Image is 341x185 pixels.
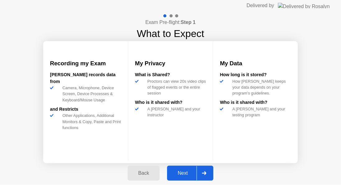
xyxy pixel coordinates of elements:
[60,85,121,103] div: Camera, Microphone, Device Screen, Device Processes & Keyboard/Mouse Usage
[145,78,206,96] div: Proctors can view 20s video clips of flagged events or the entire session
[128,166,160,181] button: Back
[145,106,206,118] div: A [PERSON_NAME] and your instructor
[50,59,121,68] h3: Recording my Exam
[247,2,274,9] div: Delivered by
[169,170,197,176] div: Next
[50,72,121,85] div: [PERSON_NAME] records data from
[230,78,291,96] div: How [PERSON_NAME] keeps your data depends on your program’s guidelines.
[135,99,206,106] div: Who is it shared with?
[60,113,121,131] div: Other Applications, Additional Monitors & Copy, Paste and Print functions
[50,106,121,113] div: and Restricts
[220,99,291,106] div: Who is it shared with?
[145,19,196,26] h4: Exam Pre-flight:
[181,20,196,25] b: Step 1
[220,72,291,78] div: How long is it stored?
[135,59,206,68] h3: My Privacy
[167,166,213,181] button: Next
[220,59,291,68] h3: My Data
[137,26,204,41] h1: What to Expect
[135,72,206,78] div: What is Shared?
[230,106,291,118] div: A [PERSON_NAME] and your testing program
[278,3,330,8] img: Delivered by Rosalyn
[130,170,158,176] div: Back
